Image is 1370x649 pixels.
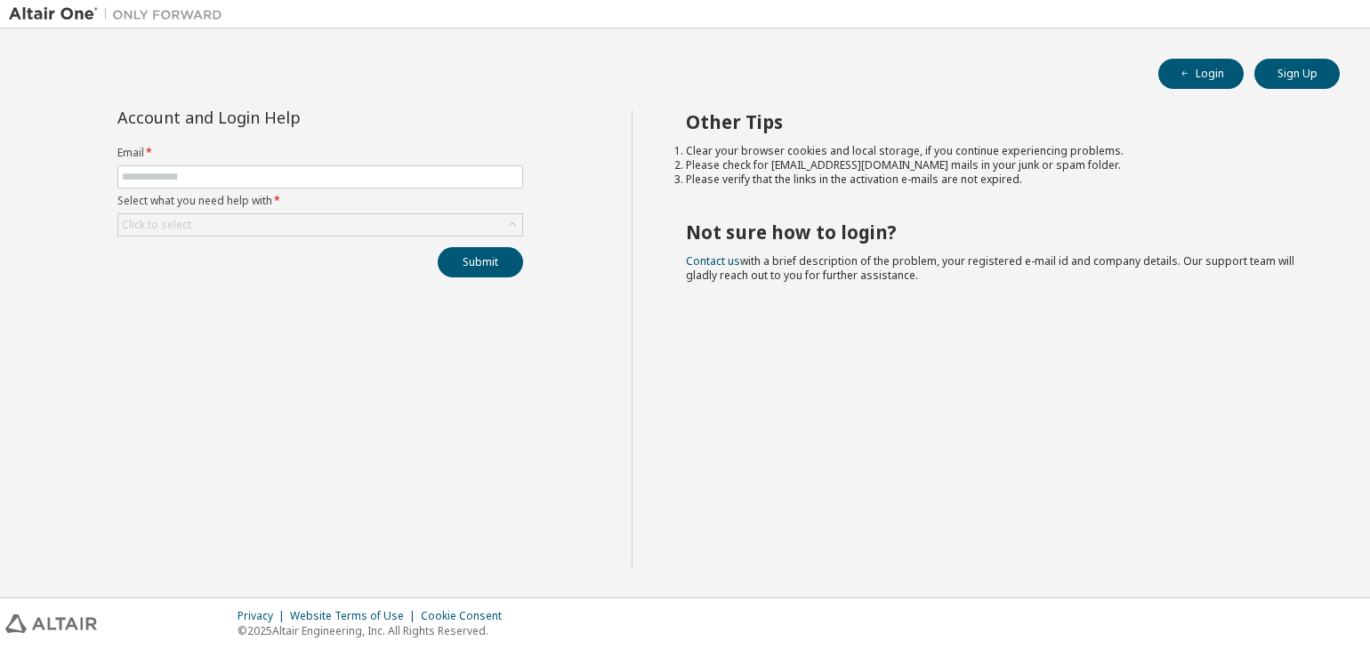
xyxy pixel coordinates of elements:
span: with a brief description of the problem, your registered e-mail id and company details. Our suppo... [686,253,1294,283]
li: Please verify that the links in the activation e-mails are not expired. [686,172,1309,187]
div: Cookie Consent [421,609,512,623]
img: altair_logo.svg [5,614,97,633]
div: Website Terms of Use [290,609,421,623]
div: Account and Login Help [117,110,442,124]
div: Privacy [238,609,290,623]
button: Sign Up [1254,59,1340,89]
label: Email [117,146,523,160]
h2: Not sure how to login? [686,220,1309,244]
li: Please check for [EMAIL_ADDRESS][DOMAIN_NAME] mails in your junk or spam folder. [686,158,1309,172]
button: Login [1158,59,1244,89]
h2: Other Tips [686,110,1309,133]
img: Altair One [9,5,231,23]
a: Contact us [686,253,740,268]
button: Submit [438,247,523,277]
p: © 2025 Altair Engineering, Inc. All Rights Reserved. [238,623,512,638]
label: Select what you need help with [117,194,523,208]
li: Clear your browser cookies and local storage, if you continue experiencing problems. [686,144,1309,158]
div: Click to select [118,214,522,236]
div: Click to select [122,218,191,232]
